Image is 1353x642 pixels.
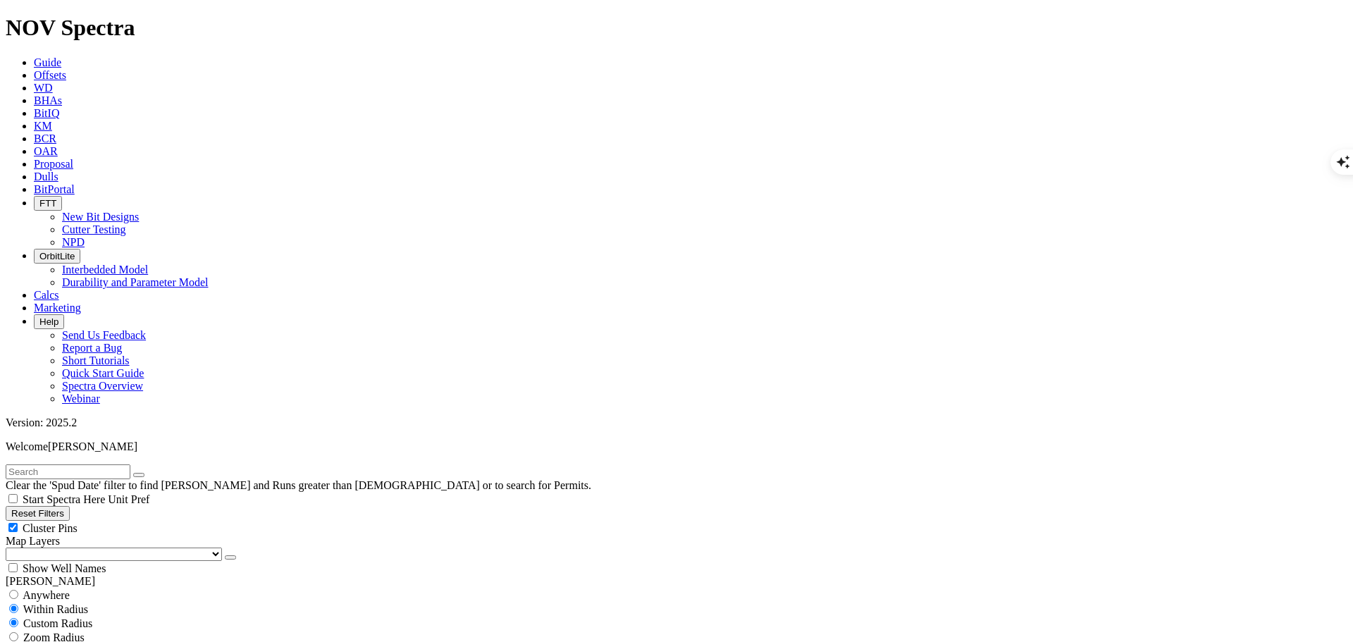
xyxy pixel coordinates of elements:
a: NPD [62,236,85,248]
a: Interbedded Model [62,264,148,276]
a: Marketing [34,302,81,314]
span: Start Spectra Here [23,493,105,505]
a: OAR [34,145,58,157]
span: Custom Radius [23,617,92,629]
div: [PERSON_NAME] [6,575,1347,588]
a: Proposal [34,158,73,170]
a: WD [34,82,53,94]
input: Search [6,464,130,479]
a: Short Tutorials [62,354,130,366]
a: Durability and Parameter Model [62,276,209,288]
h1: NOV Spectra [6,15,1347,41]
a: KM [34,120,52,132]
a: Offsets [34,69,66,81]
a: Report a Bug [62,342,122,354]
a: Dulls [34,171,58,183]
p: Welcome [6,440,1347,453]
a: BitIQ [34,107,59,119]
span: Unit Pref [108,493,149,505]
span: [PERSON_NAME] [48,440,137,452]
span: FTT [39,198,56,209]
span: Cluster Pins [23,522,78,534]
div: Version: 2025.2 [6,416,1347,429]
span: Anywhere [23,589,70,601]
span: OrbitLite [39,251,75,261]
span: Clear the 'Spud Date' filter to find [PERSON_NAME] and Runs greater than [DEMOGRAPHIC_DATA] or to... [6,479,591,491]
a: Guide [34,56,61,68]
span: Map Layers [6,535,60,547]
a: Cutter Testing [62,223,126,235]
span: Show Well Names [23,562,106,574]
span: Help [39,316,58,327]
a: Spectra Overview [62,380,143,392]
a: New Bit Designs [62,211,139,223]
button: FTT [34,196,62,211]
a: Calcs [34,289,59,301]
button: Help [34,314,64,329]
a: BitPortal [34,183,75,195]
button: Reset Filters [6,506,70,521]
a: Webinar [62,393,100,405]
input: Start Spectra Here [8,494,18,503]
a: BCR [34,132,56,144]
a: BHAs [34,94,62,106]
button: OrbitLite [34,249,80,264]
a: Send Us Feedback [62,329,146,341]
span: Within Radius [23,603,88,615]
a: Quick Start Guide [62,367,144,379]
